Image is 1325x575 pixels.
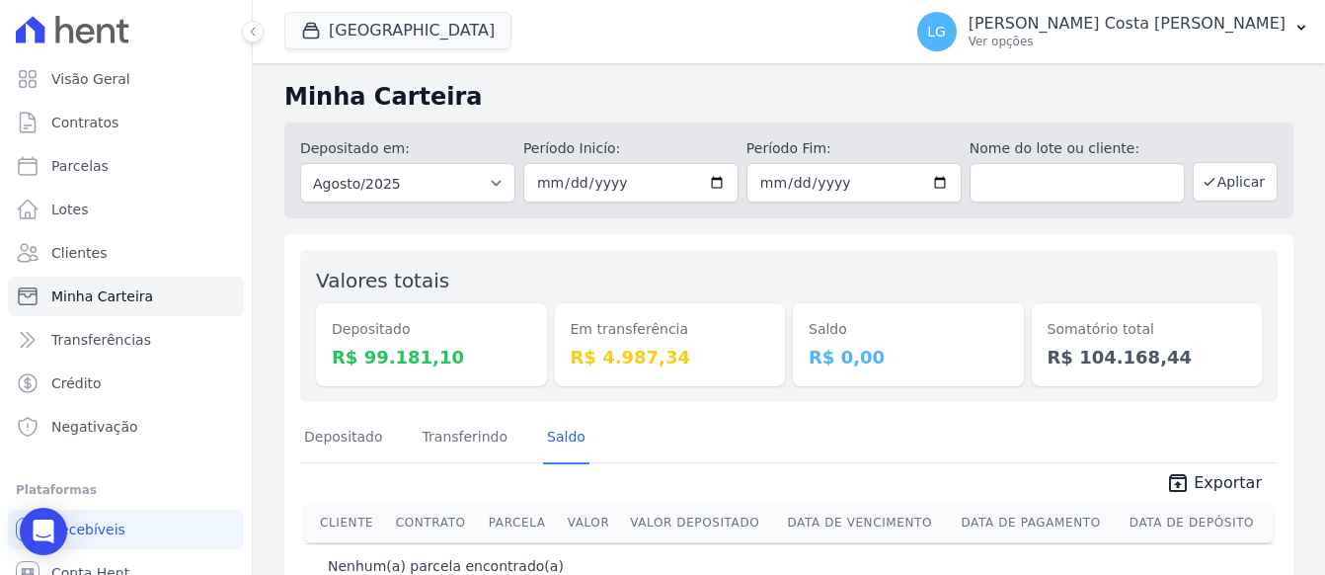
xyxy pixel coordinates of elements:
span: Clientes [51,243,107,263]
span: Exportar [1194,471,1262,495]
dd: R$ 104.168,44 [1048,344,1247,370]
a: Clientes [8,233,244,273]
span: Contratos [51,113,118,132]
label: Nome do lote ou cliente: [970,138,1185,159]
dd: R$ 4.987,34 [571,344,770,370]
th: Data de Pagamento [953,503,1121,542]
a: Contratos [8,103,244,142]
th: Contrato [388,503,481,542]
a: Lotes [8,190,244,229]
span: Visão Geral [51,69,130,89]
p: Ver opções [969,34,1286,49]
label: Depositado em: [300,140,410,156]
h2: Minha Carteira [284,79,1293,115]
span: Transferências [51,330,151,350]
label: Período Inicío: [523,138,739,159]
dt: Somatório total [1048,319,1247,340]
th: Data de Vencimento [779,503,953,542]
div: Plataformas [16,478,236,502]
a: Visão Geral [8,59,244,99]
a: Crédito [8,364,244,403]
a: Saldo [543,413,589,464]
span: Negativação [51,417,138,437]
dd: R$ 0,00 [809,344,1008,370]
p: [PERSON_NAME] Costa [PERSON_NAME] [969,14,1286,34]
dt: Depositado [332,319,531,340]
button: Aplicar [1193,162,1278,202]
span: Lotes [51,200,89,219]
span: Parcelas [51,156,109,176]
th: Cliente [304,503,388,542]
dt: Saldo [809,319,1008,340]
a: Transferindo [419,413,512,464]
a: Parcelas [8,146,244,186]
span: LG [927,25,946,39]
th: Parcela [481,503,560,542]
i: unarchive [1166,471,1190,495]
dd: R$ 99.181,10 [332,344,531,370]
label: Período Fim: [746,138,962,159]
span: Crédito [51,373,102,393]
th: Valor [560,503,623,542]
th: Valor Depositado [622,503,779,542]
span: Minha Carteira [51,287,153,306]
a: Negativação [8,407,244,447]
a: Depositado [300,413,387,464]
a: Transferências [8,320,244,360]
a: Minha Carteira [8,277,244,316]
div: Open Intercom Messenger [20,508,67,555]
label: Valores totais [316,269,449,292]
button: LG [PERSON_NAME] Costa [PERSON_NAME] Ver opções [901,4,1325,59]
button: [GEOGRAPHIC_DATA] [284,12,511,49]
span: Recebíveis [51,520,125,539]
th: Data de Depósito [1122,503,1274,542]
dt: Em transferência [571,319,770,340]
a: Recebíveis [8,510,244,549]
a: unarchive Exportar [1150,471,1278,499]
